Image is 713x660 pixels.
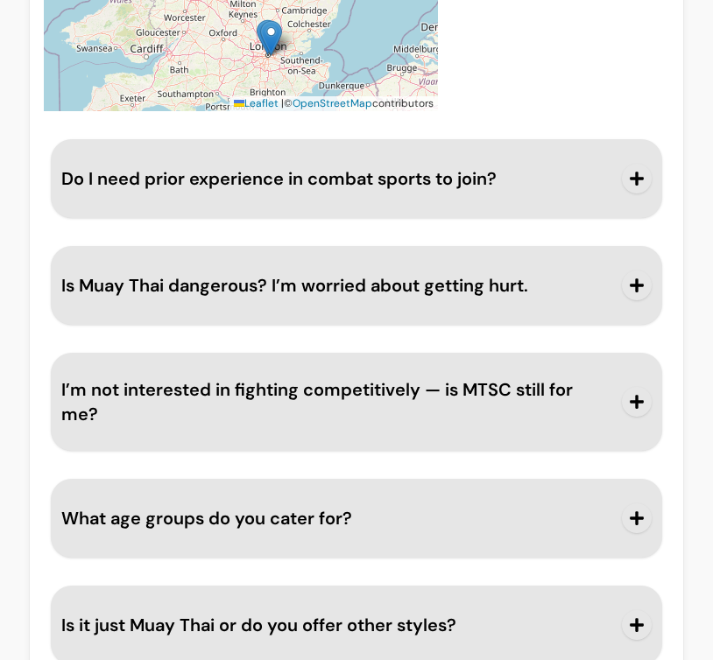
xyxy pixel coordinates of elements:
a: OpenStreetMap [293,96,372,110]
button: Do I need prior experience in combat sports to join? [61,150,652,207]
button: What age groups do you cater for? [61,489,652,547]
span: Is Muay Thai dangerous? I’m worried about getting hurt. [61,274,528,297]
span: Is it just Muay Thai or do you offer other styles? [61,614,456,636]
button: Is Muay Thai dangerous? I’m worried about getting hurt. [61,256,652,314]
img: Muay Thai Social Club [257,19,279,55]
span: I’m not interested in fighting competitively — is MTSC still for me? [61,378,573,425]
img: Muay Thai Social Club [260,20,282,56]
span: | [281,96,284,110]
span: Do I need prior experience in combat sports to join? [61,167,497,190]
button: Is it just Muay Thai or do you offer other styles? [61,596,652,654]
div: © contributors [229,96,438,111]
span: What age groups do you cater for? [61,507,352,530]
button: I’m not interested in fighting competitively — is MTSC still for me? [61,363,652,440]
a: Leaflet [234,96,279,110]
